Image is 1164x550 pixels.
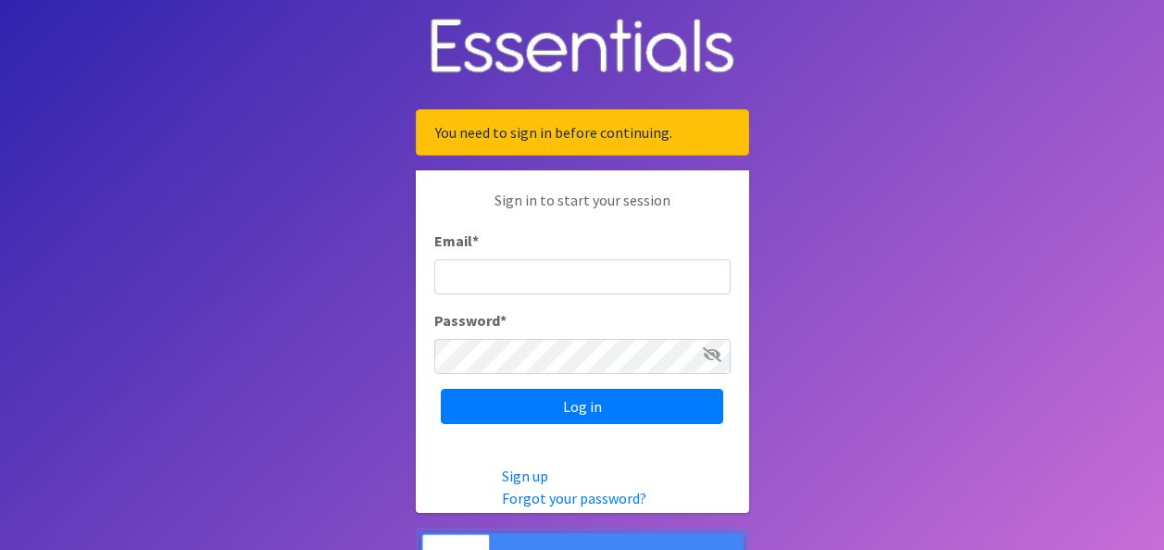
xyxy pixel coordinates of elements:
abbr: required [500,311,507,330]
input: Log in [441,389,723,424]
label: Email [434,230,479,252]
a: Sign up [502,467,548,485]
div: You need to sign in before continuing. [416,109,749,156]
abbr: required [472,231,479,250]
a: Forgot your password? [502,489,646,507]
p: Sign in to start your session [434,189,731,230]
label: Password [434,309,507,331]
